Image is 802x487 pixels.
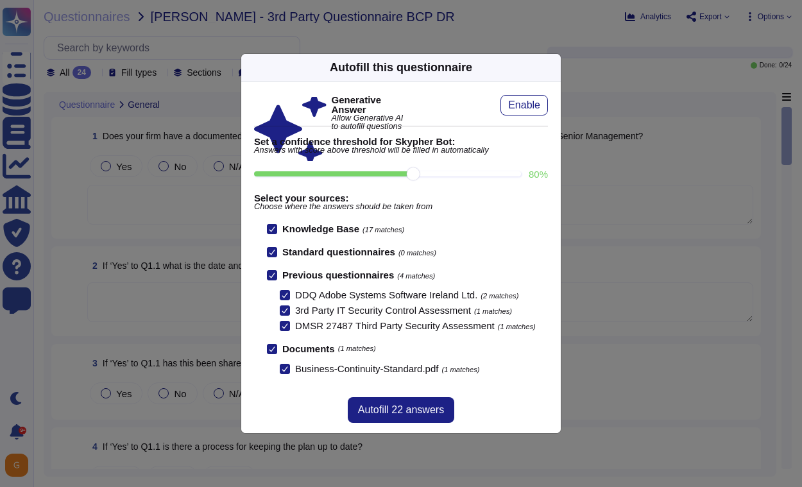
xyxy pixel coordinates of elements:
span: Autofill 22 answers [358,405,444,415]
span: Choose where the answers should be taken from [254,203,548,211]
span: (2 matches) [481,292,518,300]
button: Enable [500,95,548,115]
span: Business-Continuity-Standard.pdf [295,363,438,374]
div: Autofill this questionnaire [330,59,472,76]
span: (0 matches) [398,249,436,257]
label: 80 % [529,169,548,179]
span: (1 matches) [338,345,376,352]
b: Set a confidence threshold for Skypher Bot: [254,137,548,146]
span: (4 matches) [397,272,435,280]
b: Select your sources: [254,193,548,203]
span: Allow Generative AI to autofill questions [332,114,404,131]
b: Documents [282,344,335,354]
span: (17 matches) [363,226,404,234]
span: (1 matches) [498,323,536,330]
span: DMSR 27487 Third Party Security Assessment [295,320,495,331]
button: Autofill 22 answers [348,397,454,423]
span: DDQ Adobe Systems Software Ireland Ltd. [295,289,477,300]
span: (1 matches) [441,366,479,373]
span: Enable [508,100,540,110]
span: 3rd Party IT Security Control Assessment [295,305,471,316]
b: Standard questionnaires [282,246,395,257]
span: (1 matches) [474,307,512,315]
span: Answers with score above threshold will be filled in automatically [254,146,548,155]
b: Knowledge Base [282,223,359,234]
b: Generative Answer [332,95,404,114]
b: Previous questionnaires [282,269,394,280]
